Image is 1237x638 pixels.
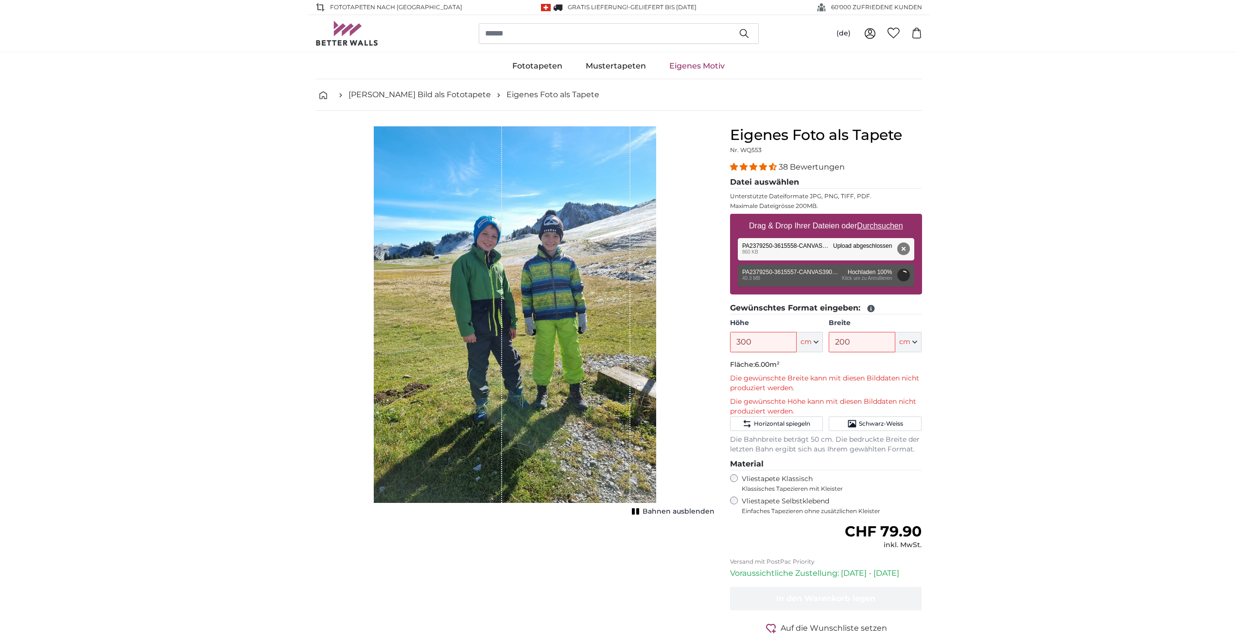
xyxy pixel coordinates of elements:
span: cm [801,337,812,347]
span: In den Warenkorb legen [776,594,875,603]
span: Bahnen ausblenden [643,507,714,517]
p: Maximale Dateigrösse 200MB. [730,202,922,210]
button: Auf die Wunschliste setzen [730,622,922,634]
h1: Eigenes Foto als Tapete [730,126,922,144]
span: 38 Bewertungen [779,162,845,172]
button: Schwarz-Weiss [829,416,922,431]
span: GRATIS Lieferung! [568,3,628,11]
span: Einfaches Tapezieren ohne zusätzlichen Kleister [742,507,922,515]
button: (de) [829,25,858,42]
span: Klassisches Tapezieren mit Kleister [742,485,914,493]
button: Horizontal spiegeln [730,416,823,431]
span: CHF 79.90 [845,522,922,540]
label: Drag & Drop Ihrer Dateien oder [745,216,907,236]
a: Mustertapeten [574,53,658,79]
button: Bahnen ausblenden [629,505,714,518]
label: Höhe [730,318,823,328]
label: Vliestapete Klassisch [742,474,914,493]
p: Die gewünschte Breite kann mit diesen Bilddaten nicht produziert werden. [730,374,922,393]
p: Die gewünschte Höhe kann mit diesen Bilddaten nicht produziert werden. [730,397,922,416]
div: inkl. MwSt. [845,540,922,550]
span: 4.34 stars [730,162,779,172]
button: In den Warenkorb legen [730,587,922,610]
p: Fläche: [730,360,922,370]
span: Geliefert bis [DATE] [630,3,697,11]
legend: Gewünschtes Format eingeben: [730,302,922,314]
span: Fototapeten nach [GEOGRAPHIC_DATA] [330,3,462,12]
p: Voraussichtliche Zustellung: [DATE] - [DATE] [730,568,922,579]
nav: breadcrumbs [315,79,922,111]
label: Breite [829,318,922,328]
a: [PERSON_NAME] Bild als Fototapete [348,89,491,101]
button: cm [895,332,922,352]
span: Horizontal spiegeln [754,420,810,428]
legend: Datei auswählen [730,176,922,189]
button: cm [797,332,823,352]
a: Eigenes Motiv [658,53,736,79]
p: Unterstützte Dateiformate JPG, PNG, TIFF, PDF. [730,192,922,200]
a: Eigenes Foto als Tapete [506,89,599,101]
span: 60'000 ZUFRIEDENE KUNDEN [831,3,922,12]
legend: Material [730,458,922,470]
p: Die Bahnbreite beträgt 50 cm. Die bedruckte Breite der letzten Bahn ergibt sich aus Ihrem gewählt... [730,435,922,454]
u: Durchsuchen [857,222,903,230]
span: - [628,3,697,11]
img: Betterwalls [315,21,379,46]
a: Fototapeten [501,53,574,79]
img: Schweiz [541,4,551,11]
span: Nr. WQ553 [730,146,762,154]
label: Vliestapete Selbstklebend [742,497,922,515]
p: Versand mit PostPac Priority [730,558,922,566]
span: cm [899,337,910,347]
span: Auf die Wunschliste setzen [781,622,887,634]
span: 6.00m² [755,360,780,369]
span: Schwarz-Weiss [859,420,903,428]
div: 1 of 1 [315,126,714,515]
